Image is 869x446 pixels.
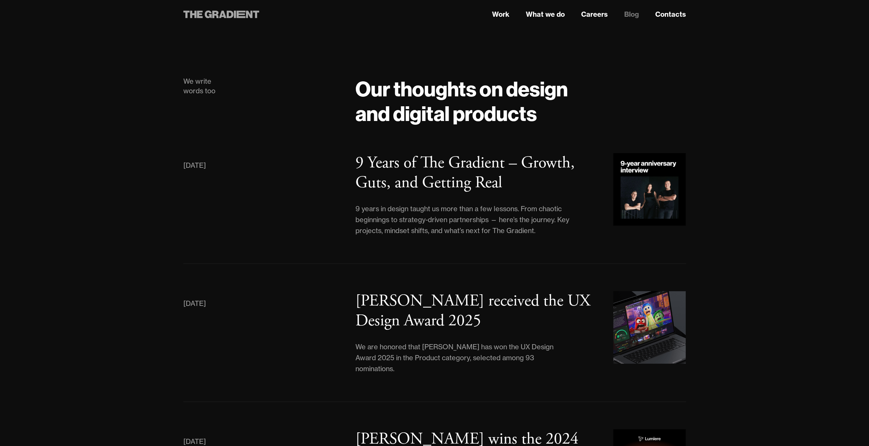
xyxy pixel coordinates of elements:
div: [DATE] [183,298,206,309]
a: [DATE]9 Years of The Gradient – Growth, Guts, and Getting Real9 years in design taught us more th... [183,153,686,236]
a: Work [492,9,509,19]
div: [DATE] [183,160,206,171]
h3: [PERSON_NAME] received the UX Design Award 2025 [355,290,590,331]
a: [DATE][PERSON_NAME] received the UX Design Award 2025We are honored that [PERSON_NAME] has won th... [183,291,686,374]
div: 9 years in design taught us more than a few lessons. From chaotic beginnings to strategy-driven p... [355,203,572,236]
h3: 9 Years of The Gradient – Growth, Guts, and Getting Real [355,152,574,193]
div: We are honored that [PERSON_NAME] has won the UX Design Award 2025 in the Product category, selec... [355,341,572,374]
a: Contacts [655,9,686,19]
h1: Our thoughts on design and digital products [355,77,686,126]
a: Careers [581,9,607,19]
div: We write words too [183,77,342,96]
a: What we do [525,9,564,19]
a: Blog [624,9,639,19]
